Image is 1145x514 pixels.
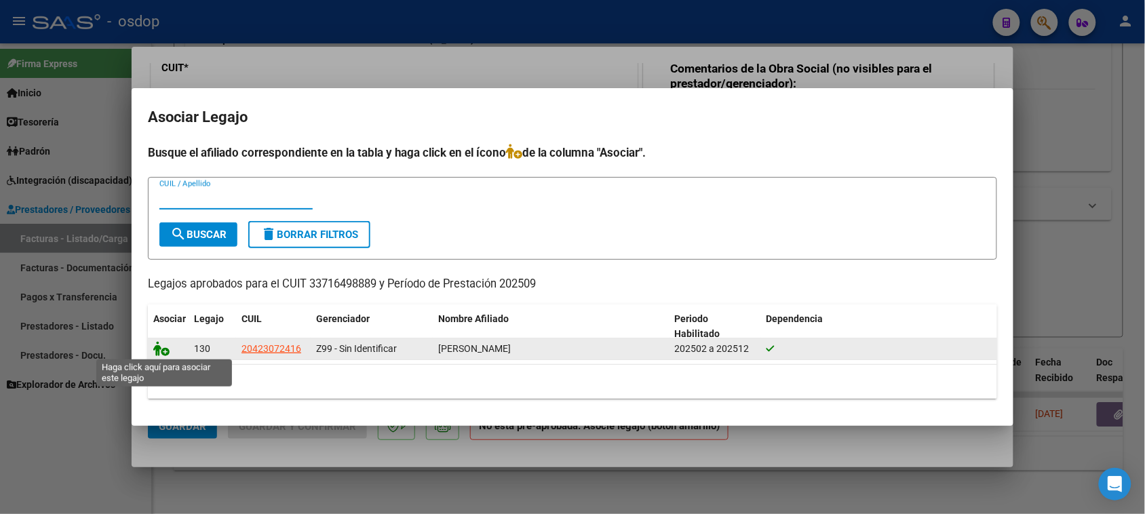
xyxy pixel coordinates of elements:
div: 202502 a 202512 [675,341,756,357]
span: SILVA LAUTARO EZEQUIEL [438,343,511,354]
span: Z99 - Sin Identificar [316,343,397,354]
div: Open Intercom Messenger [1099,468,1131,500]
span: Asociar [153,313,186,324]
button: Buscar [159,222,237,247]
span: Gerenciador [316,313,370,324]
span: Dependencia [766,313,823,324]
datatable-header-cell: Gerenciador [311,304,433,349]
datatable-header-cell: CUIL [236,304,311,349]
h4: Busque el afiliado correspondiente en la tabla y haga click en el ícono de la columna "Asociar". [148,144,997,161]
h2: Asociar Legajo [148,104,997,130]
div: 1 registros [148,365,997,399]
datatable-header-cell: Asociar [148,304,189,349]
mat-icon: delete [260,226,277,242]
span: 20423072416 [241,343,301,354]
datatable-header-cell: Dependencia [761,304,998,349]
span: Borrar Filtros [260,229,358,241]
span: 130 [194,343,210,354]
span: Periodo Habilitado [675,313,720,340]
p: Legajos aprobados para el CUIT 33716498889 y Período de Prestación 202509 [148,276,997,293]
span: Buscar [170,229,227,241]
span: Legajo [194,313,224,324]
datatable-header-cell: Periodo Habilitado [669,304,761,349]
button: Borrar Filtros [248,221,370,248]
datatable-header-cell: Legajo [189,304,236,349]
span: CUIL [241,313,262,324]
datatable-header-cell: Nombre Afiliado [433,304,669,349]
span: Nombre Afiliado [438,313,509,324]
mat-icon: search [170,226,187,242]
